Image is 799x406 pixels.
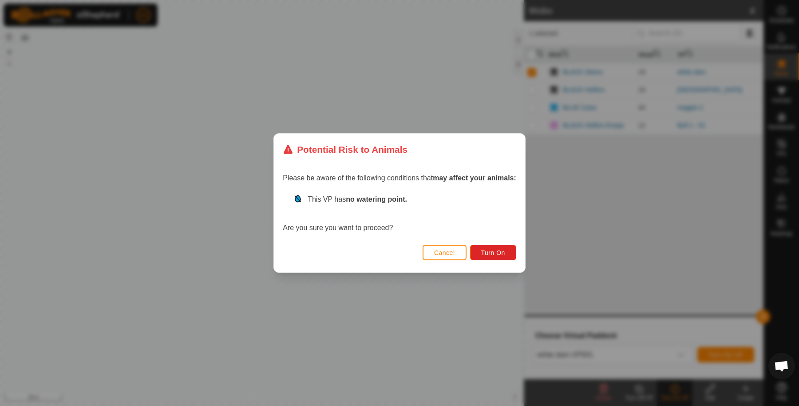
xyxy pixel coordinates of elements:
button: Turn On [470,245,516,260]
span: Turn On [481,249,505,256]
button: Cancel [423,245,467,260]
div: Potential Risk to Animals [283,143,407,156]
strong: no watering point. [346,195,407,203]
div: Open chat [768,353,795,379]
span: Please be aware of the following conditions that [283,174,516,182]
span: This VP has [308,195,407,203]
span: Cancel [434,249,455,256]
strong: may affect your animals: [433,174,516,182]
div: Are you sure you want to proceed? [283,194,516,233]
